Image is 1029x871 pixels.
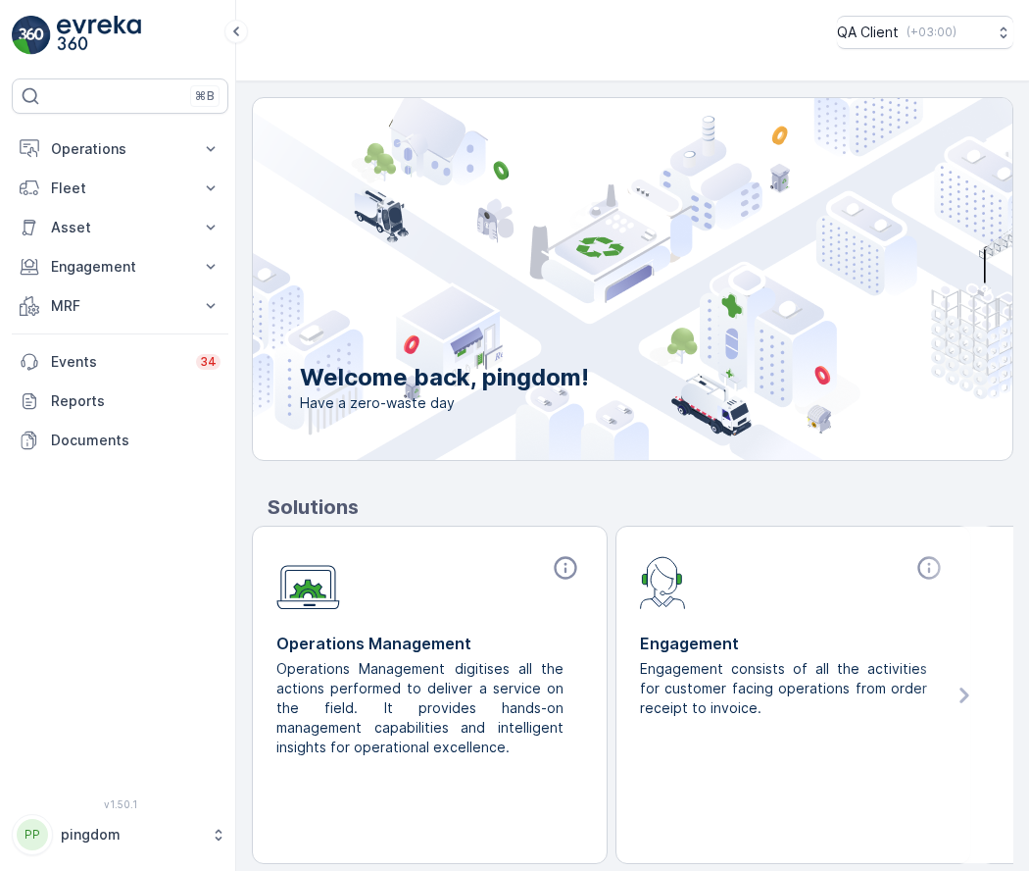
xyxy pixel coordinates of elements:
button: PPpingdom [12,814,228,855]
a: Documents [12,421,228,460]
p: Fleet [51,179,189,198]
p: Engagement [51,257,189,277]
p: MRF [51,296,189,316]
img: city illustration [165,98,1012,460]
p: QA Client [837,23,899,42]
span: Have a zero-waste day [300,393,589,413]
p: pingdom [61,825,201,845]
p: Engagement [640,632,947,655]
p: Operations Management [276,632,583,655]
button: Engagement [12,247,228,286]
button: Asset [12,208,228,247]
a: Events34 [12,342,228,382]
p: Engagement consists of all the activities for customer facing operations from order receipt to in... [640,659,931,718]
p: Reports [51,391,220,411]
img: module-icon [276,554,340,610]
p: 34 [200,354,217,370]
p: Events [51,352,184,372]
a: Reports [12,382,228,421]
p: Asset [51,218,189,237]
p: Solutions [268,492,1013,522]
button: MRF [12,286,228,326]
button: Operations [12,129,228,169]
span: v 1.50.1 [12,798,228,810]
p: Operations Management digitises all the actions performed to deliver a service on the field. It p... [276,659,567,757]
button: Fleet [12,169,228,208]
img: logo [12,16,51,55]
p: ( +03:00 ) [906,25,956,40]
p: Documents [51,431,220,450]
button: QA Client(+03:00) [837,16,1013,49]
img: module-icon [640,554,686,609]
p: Operations [51,139,189,159]
p: ⌘B [195,88,215,104]
img: logo_light-DOdMpM7g.png [57,16,141,55]
div: PP [17,819,48,850]
p: Welcome back, pingdom! [300,362,589,393]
